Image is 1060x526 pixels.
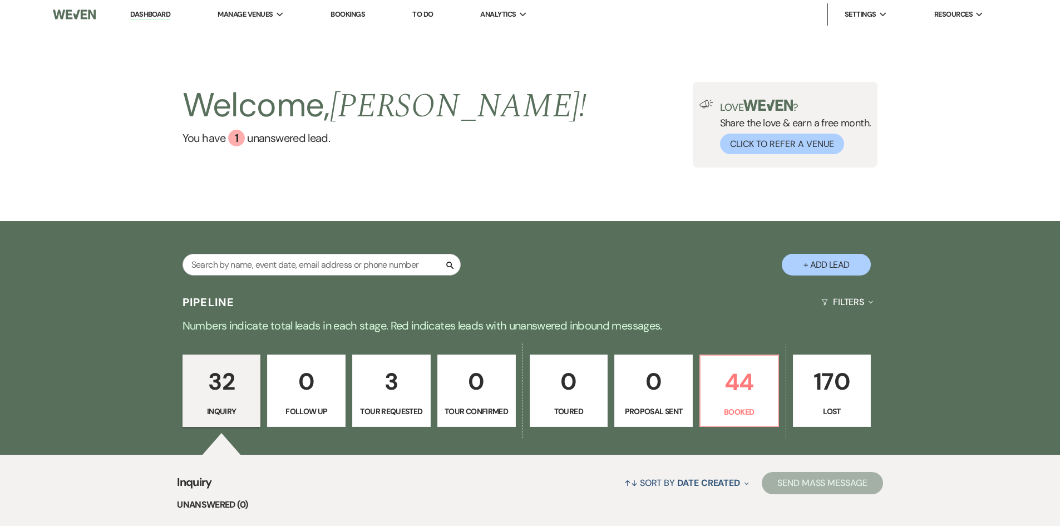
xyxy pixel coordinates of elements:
[183,294,235,310] h3: Pipeline
[274,363,338,400] p: 0
[183,130,587,146] a: You have 1 unanswered lead.
[934,9,973,20] span: Resources
[218,9,273,20] span: Manage Venues
[800,405,864,417] p: Lost
[274,405,338,417] p: Follow Up
[412,9,433,19] a: To Do
[720,100,871,112] p: Love ?
[699,100,713,109] img: loud-speaker-illustration.svg
[267,355,346,427] a: 0Follow Up
[53,3,95,26] img: Weven Logo
[190,363,254,400] p: 32
[817,287,877,317] button: Filters
[331,9,365,19] a: Bookings
[622,363,686,400] p: 0
[183,254,461,276] input: Search by name, event date, email address or phone number
[177,474,212,498] span: Inquiry
[228,130,245,146] div: 1
[183,82,587,130] h2: Welcome,
[677,477,740,489] span: Date Created
[782,254,871,276] button: + Add Lead
[480,9,516,20] span: Analytics
[699,355,779,427] a: 44Booked
[743,100,793,111] img: weven-logo-green.svg
[707,406,771,418] p: Booked
[177,498,883,512] li: Unanswered (0)
[530,355,608,427] a: 0Toured
[437,355,516,427] a: 0Tour Confirmed
[624,477,638,489] span: ↑↓
[620,468,753,498] button: Sort By Date Created
[352,355,431,427] a: 3Tour Requested
[359,363,423,400] p: 3
[762,472,883,494] button: Send Mass Message
[130,317,931,335] p: Numbers indicate total leads in each stage. Red indicates leads with unanswered inbound messages.
[622,405,686,417] p: Proposal Sent
[720,134,844,154] button: Click to Refer a Venue
[537,405,601,417] p: Toured
[445,405,509,417] p: Tour Confirmed
[359,405,423,417] p: Tour Requested
[845,9,876,20] span: Settings
[713,100,871,154] div: Share the love & earn a free month.
[800,363,864,400] p: 170
[183,355,261,427] a: 32Inquiry
[190,405,254,417] p: Inquiry
[707,363,771,401] p: 44
[537,363,601,400] p: 0
[330,81,587,132] span: [PERSON_NAME] !
[445,363,509,400] p: 0
[793,355,871,427] a: 170Lost
[130,9,170,20] a: Dashboard
[614,355,693,427] a: 0Proposal Sent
